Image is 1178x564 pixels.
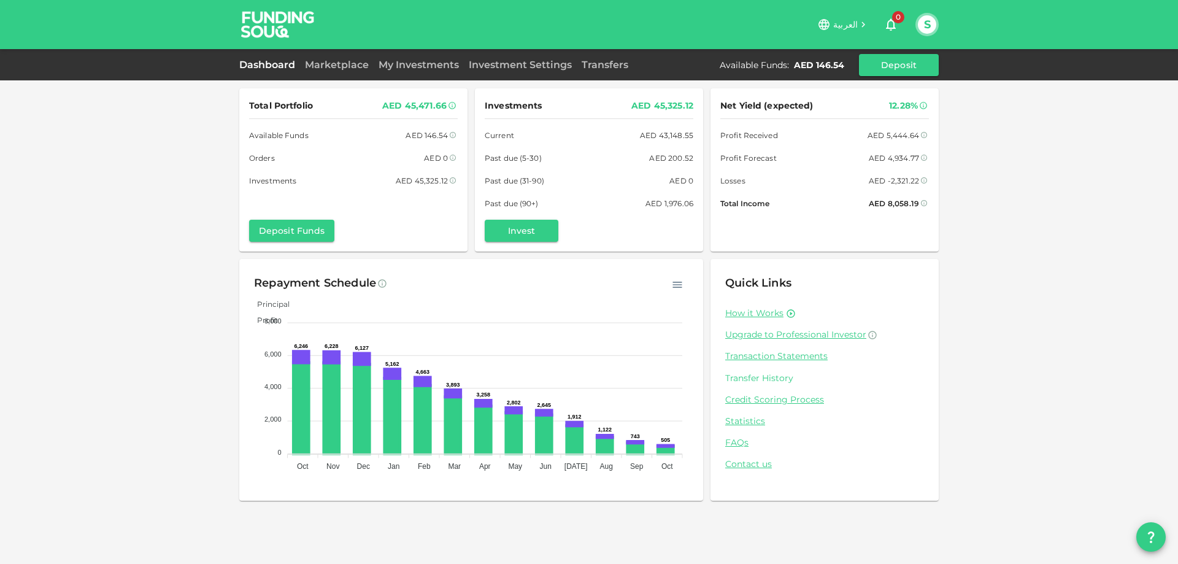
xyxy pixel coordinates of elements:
[357,462,370,471] tspan: Dec
[249,152,275,164] span: Orders
[248,299,290,309] span: Principal
[859,54,939,76] button: Deposit
[264,317,282,325] tspan: 8,000
[869,174,919,187] div: AED -2,321.22
[669,174,693,187] div: AED 0
[1136,522,1166,552] button: question
[889,98,918,114] div: 12.28%
[424,152,448,164] div: AED 0
[326,462,339,471] tspan: Nov
[720,129,778,142] span: Profit Received
[577,59,633,71] a: Transfers
[868,129,919,142] div: AED 5,444.64
[661,462,673,471] tspan: Oct
[725,350,924,362] a: Transaction Statements
[485,174,544,187] span: Past due (31-90)
[264,350,282,358] tspan: 6,000
[485,152,542,164] span: Past due (5-30)
[249,98,313,114] span: Total Portfolio
[720,59,789,71] div: Available Funds :
[264,383,282,390] tspan: 4,000
[725,329,924,341] a: Upgrade to Professional Investor
[406,129,448,142] div: AED 146.54
[630,462,644,471] tspan: Sep
[725,373,924,384] a: Transfer History
[254,274,376,293] div: Repayment Schedule
[464,59,577,71] a: Investment Settings
[645,197,693,210] div: AED 1,976.06
[600,462,613,471] tspan: Aug
[564,462,588,471] tspan: [DATE]
[892,11,904,23] span: 0
[264,415,282,423] tspan: 2,000
[725,276,791,290] span: Quick Links
[297,462,309,471] tspan: Oct
[249,220,334,242] button: Deposit Funds
[640,129,693,142] div: AED 43,148.55
[725,415,924,427] a: Statistics
[720,152,777,164] span: Profit Forecast
[479,462,491,471] tspan: Apr
[720,98,814,114] span: Net Yield (expected)
[720,174,745,187] span: Losses
[631,98,693,114] div: AED 45,325.12
[448,462,461,471] tspan: Mar
[869,197,919,210] div: AED 8,058.19
[485,98,542,114] span: Investments
[300,59,374,71] a: Marketplace
[725,307,783,319] a: How it Works
[388,462,399,471] tspan: Jan
[725,394,924,406] a: Credit Scoring Process
[485,220,558,242] button: Invest
[374,59,464,71] a: My Investments
[396,174,448,187] div: AED 45,325.12
[720,197,769,210] span: Total Income
[879,12,903,37] button: 0
[649,152,693,164] div: AED 200.52
[485,129,514,142] span: Current
[833,19,858,30] span: العربية
[508,462,522,471] tspan: May
[248,315,278,325] span: Profit
[918,15,936,34] button: S
[249,174,296,187] span: Investments
[725,458,924,470] a: Contact us
[540,462,552,471] tspan: Jun
[725,329,866,340] span: Upgrade to Professional Investor
[418,462,431,471] tspan: Feb
[239,59,300,71] a: Dashboard
[869,152,919,164] div: AED 4,934.77
[725,437,924,449] a: FAQs
[249,129,309,142] span: Available Funds
[277,449,281,456] tspan: 0
[794,59,844,71] div: AED 146.54
[485,197,539,210] span: Past due (90+)
[382,98,447,114] div: AED 45,471.66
